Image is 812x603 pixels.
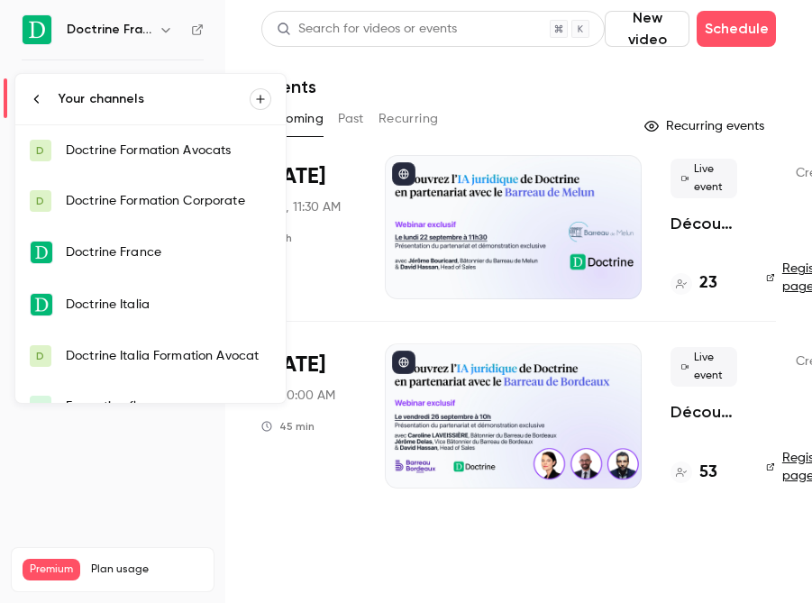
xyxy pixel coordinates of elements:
img: Doctrine France [31,242,52,263]
div: Your channels [59,90,250,108]
div: Formation flow [66,397,271,416]
span: D [36,348,44,364]
img: Doctrine Italia [31,294,52,315]
span: F [38,398,43,415]
span: D [36,193,44,209]
div: Doctrine Italia Formation Avocat [66,347,271,365]
div: Doctrine France [66,243,271,261]
div: Doctrine Italia [66,296,271,314]
div: Doctrine Formation Corporate [66,192,271,210]
span: D [36,142,44,159]
div: Doctrine Formation Avocats [66,142,271,160]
